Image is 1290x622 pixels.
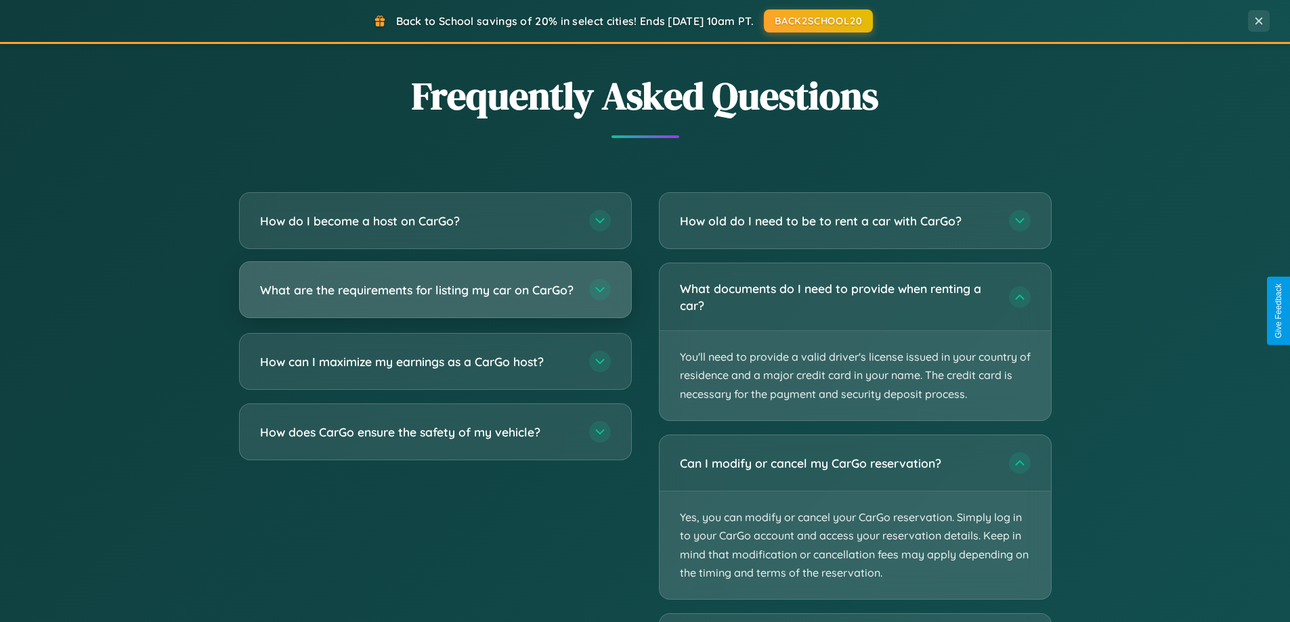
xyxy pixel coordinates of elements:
h2: Frequently Asked Questions [239,70,1052,122]
h3: How do I become a host on CarGo? [260,213,576,229]
button: BACK2SCHOOL20 [764,9,873,32]
h3: What documents do I need to provide when renting a car? [680,280,995,313]
p: You'll need to provide a valid driver's license issued in your country of residence and a major c... [660,331,1051,420]
p: Yes, you can modify or cancel your CarGo reservation. Simply log in to your CarGo account and acc... [660,491,1051,599]
h3: Can I modify or cancel my CarGo reservation? [680,455,995,472]
h3: How does CarGo ensure the safety of my vehicle? [260,424,576,441]
h3: How can I maximize my earnings as a CarGo host? [260,353,576,370]
span: Back to School savings of 20% in select cities! Ends [DATE] 10am PT. [396,14,754,28]
h3: What are the requirements for listing my car on CarGo? [260,282,576,298]
div: Give Feedback [1274,284,1283,338]
h3: How old do I need to be to rent a car with CarGo? [680,213,995,229]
